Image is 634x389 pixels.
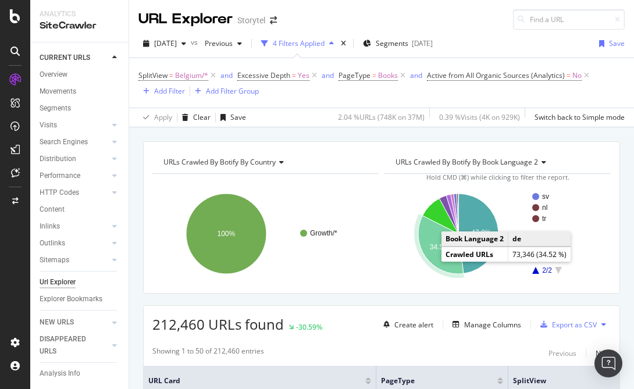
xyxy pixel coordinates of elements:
button: Save [594,34,625,53]
span: URL Card [148,376,362,386]
button: [DATE] [138,34,191,53]
a: Content [40,204,120,216]
div: SiteCrawler [40,19,119,33]
div: and [220,70,233,80]
a: Performance [40,170,109,182]
div: Previous [548,348,576,358]
text: Growth/* [310,229,337,237]
text: tr [542,215,546,223]
button: and [322,70,334,81]
div: Outlinks [40,237,65,249]
a: Movements [40,85,120,98]
a: Search Engines [40,136,109,148]
h4: URLs Crawled By Botify By Book Language 2 [393,153,600,172]
span: Excessive Depth [237,70,290,80]
div: Distribution [40,153,76,165]
div: Next [596,348,611,358]
span: No [572,67,582,84]
a: Explorer Bookmarks [40,293,120,305]
a: Distribution [40,153,109,165]
span: PageType [381,376,480,386]
a: NEW URLS [40,316,109,329]
button: 4 Filters Applied [257,34,339,53]
span: Books [378,67,398,84]
svg: A chart. [152,183,379,284]
span: 2025 Sep. 11th [154,38,177,48]
div: Analytics [40,9,119,19]
div: Sitemaps [40,254,69,266]
div: URL Explorer [138,9,233,29]
span: SplitView [138,70,168,80]
text: sv [542,192,549,201]
span: Segments [376,38,408,48]
a: CURRENT URLS [40,52,109,64]
a: Sitemaps [40,254,109,266]
span: = [169,70,173,80]
div: HTTP Codes [40,187,79,199]
span: = [372,70,376,80]
div: Apply [154,112,172,122]
button: and [220,70,233,81]
div: Visits [40,119,57,131]
svg: A chart. [384,183,611,284]
span: Previous [200,38,233,48]
button: Create alert [379,315,433,334]
button: Next [596,346,611,360]
div: CURRENT URLS [40,52,90,64]
div: NEW URLS [40,316,74,329]
div: arrow-right-arrow-left [270,16,277,24]
span: vs [191,37,200,47]
div: 4 Filters Applied [273,38,325,48]
text: 47.9% [471,229,491,237]
div: Analysis Info [40,367,80,380]
div: Storytel [237,15,265,26]
div: 0.39 % Visits ( 4K on 929K ) [439,112,520,122]
span: URLs Crawled By Botify By country [163,157,276,167]
button: Previous [548,346,576,360]
a: Overview [40,69,120,81]
div: Clear [193,112,211,122]
a: HTTP Codes [40,187,109,199]
div: 2.04 % URLs ( 748K on 37M ) [338,112,425,122]
button: Switch back to Simple mode [530,108,625,127]
text: nl [542,204,547,212]
a: DISAPPEARED URLS [40,333,109,358]
div: Save [609,38,625,48]
input: Find a URL [513,9,625,30]
button: and [410,70,422,81]
button: Previous [200,34,247,53]
button: Manage Columns [448,317,521,331]
span: = [567,70,571,80]
td: Crawled URLs [441,247,508,262]
button: Add Filter [138,84,185,98]
div: Url Explorer [40,276,76,288]
a: Outlinks [40,237,109,249]
span: SplitView [513,376,610,386]
a: Visits [40,119,109,131]
div: times [339,38,348,49]
button: Apply [138,108,172,127]
div: Overview [40,69,67,81]
div: Movements [40,85,76,98]
a: Url Explorer [40,276,120,288]
h4: URLs Crawled By Botify By country [161,153,368,172]
div: [DATE] [412,38,433,48]
span: PageType [339,70,371,80]
div: Content [40,204,65,216]
span: 212,460 URLs found [152,315,284,334]
button: Segments[DATE] [358,34,437,53]
text: 2/2 [542,266,552,274]
text: 34.5% [430,243,450,251]
span: Hold CMD (⌘) while clicking to filter the report. [426,173,569,181]
div: Search Engines [40,136,88,148]
button: Clear [177,108,211,127]
span: URLs Crawled By Botify By Book Language 2 [396,157,538,167]
div: DISAPPEARED URLS [40,333,98,358]
td: Book Language 2 [441,231,508,247]
div: Save [230,112,246,122]
text: 100% [218,230,236,238]
span: Active from All Organic Sources (Analytics) [427,70,565,80]
a: Analysis Info [40,367,120,380]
